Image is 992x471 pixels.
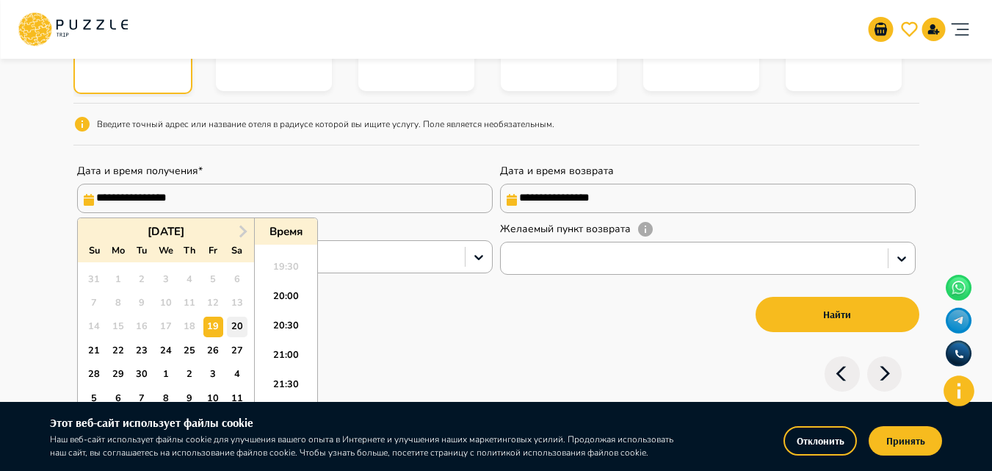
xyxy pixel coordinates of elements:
button: Принять [869,426,942,456]
div: Not available Saturday, September 6th, 2025 [227,270,247,290]
div: Choose Tuesday, September 23rd, 2025 [131,341,151,361]
div: Not available Saturday, September 13th, 2025 [227,293,247,313]
div: Not available Monday, September 15th, 2025 [108,317,128,337]
li: 21:30 [255,374,317,403]
div: Th [179,241,199,261]
div: Choose Tuesday, October 7th, 2025 [131,389,151,409]
div: [DATE] [78,224,254,239]
div: Choose Wednesday, October 8th, 2025 [156,389,175,409]
div: Not available Sunday, September 7th, 2025 [84,293,104,313]
label: Дата и время получения* [77,164,203,178]
div: Choose Saturday, September 27th, 2025 [227,341,247,361]
button: go-to-basket-submit-button [868,17,893,42]
li: 20:00 [255,286,317,315]
div: Not available Sunday, September 14th, 2025 [84,317,104,337]
li: 20:30 [255,315,317,345]
div: Not available Friday, September 12th, 2025 [203,293,223,313]
div: Not available Thursday, September 18th, 2025 [179,317,199,337]
div: Время [258,224,314,239]
div: Choose Tuesday, September 30th, 2025 [131,364,151,384]
div: Choose Sunday, September 21st, 2025 [84,341,104,361]
p: Введите точный адрес или название отеля в радиусе которой вы ищите услугу. Поле является необязат... [97,118,554,131]
div: Not available Sunday, August 31st, 2025 [84,270,104,290]
label: Дата и время возврата [500,164,614,178]
div: Not available Thursday, September 11th, 2025 [179,293,199,313]
div: Choose Friday, September 19th, 2025 [203,317,223,337]
div: Choose Saturday, October 4th, 2025 [227,364,247,384]
div: Choose Friday, October 10th, 2025 [203,389,223,409]
div: Not available Tuesday, September 2nd, 2025 [131,270,151,290]
li: 19:30 [255,256,317,286]
div: Not available Monday, September 8th, 2025 [108,293,128,313]
button: Отклонить [783,426,857,456]
div: Choose Sunday, September 28th, 2025 [84,364,104,384]
div: Choose Friday, October 3rd, 2025 [203,364,223,384]
div: month 2025-09 [82,267,249,411]
div: Choose Thursday, September 25th, 2025 [179,341,199,361]
div: Not available Tuesday, September 9th, 2025 [131,293,151,313]
div: Su [84,241,104,261]
div: Choose Friday, September 26th, 2025 [203,341,223,361]
button: Найти [756,297,919,332]
div: Sa [227,241,247,261]
div: We [156,241,175,261]
div: Not available Thursday, September 4th, 2025 [179,270,199,290]
button: account of current user [945,6,974,53]
div: Choose Saturday, September 20th, 2025 [227,317,247,337]
button: Next Month [231,220,255,243]
label: Желаемый пункт возврата [500,222,631,236]
div: Choose Monday, September 22nd, 2025 [108,341,128,361]
div: Choose Thursday, October 9th, 2025 [179,389,199,409]
div: Choose Thursday, October 2nd, 2025 [179,364,199,384]
div: Mo [108,241,128,261]
div: Not available Monday, September 1st, 2025 [108,270,128,290]
div: Fr [203,241,223,261]
div: Not available Wednesday, September 10th, 2025 [156,293,175,313]
div: Choose Sunday, October 5th, 2025 [84,389,104,409]
div: Tu [131,241,151,261]
svg: Пункт возврата не учитывается при поиске [637,220,654,238]
div: Choose Monday, September 29th, 2025 [108,364,128,384]
div: Choose Monday, October 6th, 2025 [108,389,128,409]
h6: Этот веб-сайт использует файлы cookie [50,414,675,433]
div: Choose Saturday, October 11th, 2025 [227,389,247,409]
div: Choose Wednesday, October 1st, 2025 [156,364,175,384]
div: Not available Wednesday, September 17th, 2025 [156,317,175,337]
li: 21:00 [255,345,317,374]
div: Choose Wednesday, September 24th, 2025 [156,341,175,361]
button: go-to-wishlist-submit-butto [897,17,922,42]
div: Not available Friday, September 5th, 2025 [203,270,223,290]
div: Not available Wednesday, September 3rd, 2025 [156,270,175,290]
p: Наш веб-сайт использует файлы cookie для улучшения вашего опыта в Интернете и улучшения наших мар... [50,433,675,459]
button: signup [922,18,945,41]
div: Not available Tuesday, September 16th, 2025 [131,317,151,337]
